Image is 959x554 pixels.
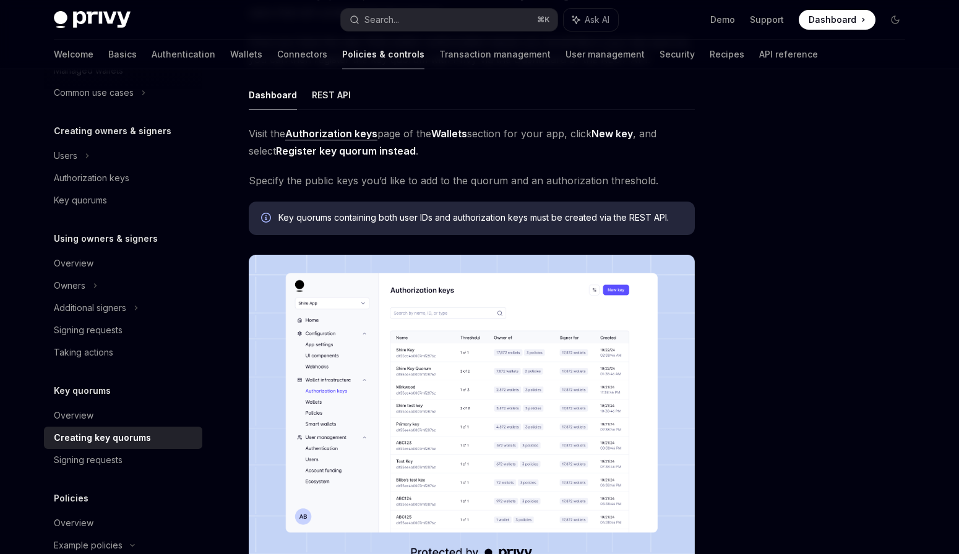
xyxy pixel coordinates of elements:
a: Authorization keys [285,127,377,140]
a: Authentication [152,40,215,69]
div: Common use cases [54,85,134,100]
a: Authorization keys [44,167,202,189]
img: dark logo [54,11,131,28]
div: Signing requests [54,323,123,338]
div: Overview [54,516,93,531]
div: Users [54,148,77,163]
h5: Key quorums [54,383,111,398]
svg: Info [261,213,273,225]
a: User management [566,40,645,69]
div: Overview [54,256,93,271]
div: Key quorums [54,193,107,208]
a: Creating key quorums [44,427,202,449]
div: Taking actions [54,345,113,360]
span: ⌘ K [537,15,550,25]
button: Dashboard [249,80,297,109]
div: Overview [54,408,93,423]
span: Visit the page of the section for your app, click , and select . [249,125,695,160]
a: Policies & controls [342,40,424,69]
span: Ask AI [585,14,609,26]
div: Additional signers [54,300,126,315]
div: Signing requests [54,453,123,467]
a: Signing requests [44,449,202,471]
h5: Using owners & signers [54,231,158,246]
button: REST API [312,80,351,109]
a: Transaction management [439,40,551,69]
div: Authorization keys [54,171,129,185]
a: Wallets [230,40,262,69]
strong: New key [591,127,633,140]
a: Demo [710,14,735,26]
div: Owners [54,278,85,293]
a: Overview [44,512,202,534]
div: Search... [364,12,399,27]
a: API reference [759,40,818,69]
a: Support [750,14,784,26]
a: Dashboard [799,10,875,30]
a: Signing requests [44,319,202,341]
button: Toggle dark mode [885,10,905,30]
span: Key quorums containing both user IDs and authorization keys must be created via the REST API. [278,211,682,224]
a: Basics [108,40,137,69]
span: Dashboard [809,14,856,26]
a: Key quorums [44,189,202,211]
a: Overview [44,252,202,275]
button: Ask AI [564,9,618,31]
a: Overview [44,404,202,427]
strong: Register key quorum instead [276,145,416,157]
div: Creating key quorums [54,430,151,445]
a: Connectors [277,40,327,69]
a: Welcome [54,40,93,69]
h5: Creating owners & signers [54,124,171,138]
strong: Wallets [431,127,467,140]
a: Security [660,40,695,69]
button: Search...⌘K [341,9,557,31]
h5: Policies [54,491,88,506]
a: Taking actions [44,341,202,364]
a: Recipes [710,40,744,69]
div: Example policies [54,538,123,553]
span: Specify the public keys you’d like to add to the quorum and an authorization threshold. [249,172,695,189]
